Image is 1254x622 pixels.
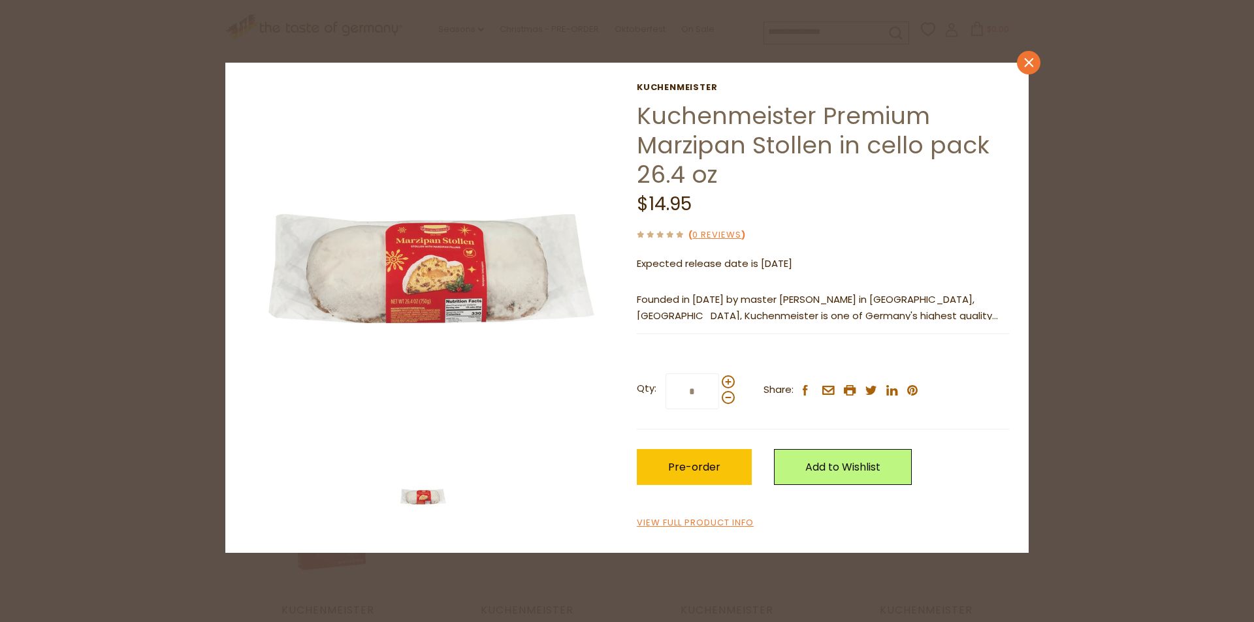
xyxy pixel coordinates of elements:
[637,82,1009,93] a: Kuchenmeister
[764,382,794,398] span: Share:
[245,82,618,455] img: Kuchenmeister Marzipan Stollen
[688,228,745,241] span: ( )
[637,99,989,191] a: Kuchenmeister Premium Marzipan Stollen in cello pack 26.4 oz
[637,256,1009,272] p: Expected release date is [DATE]
[637,449,752,485] button: Pre-order
[637,381,656,397] strong: Qty:
[637,191,692,217] span: $14.95
[774,449,912,485] a: Add to Wishlist
[637,516,754,530] a: View Full Product Info
[692,228,741,242] a: 0 Reviews
[666,373,719,409] input: Qty:
[397,471,449,523] img: Kuchenmeister Marzipan Stollen
[668,459,720,474] span: Pre-order
[637,292,1009,324] p: Founded in [DATE] by master [PERSON_NAME] in [GEOGRAPHIC_DATA], [GEOGRAPHIC_DATA], Kuchenmeister ...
